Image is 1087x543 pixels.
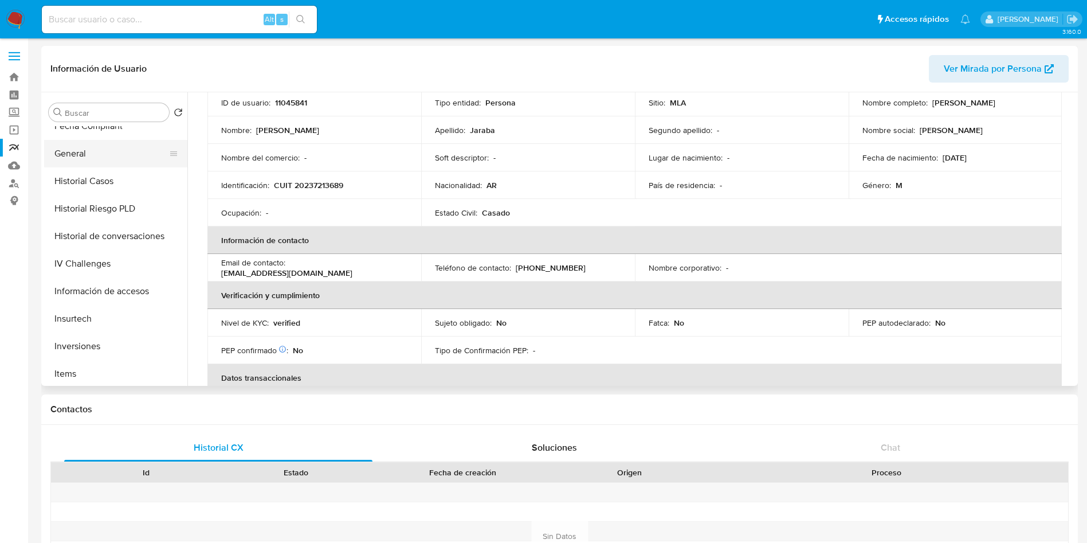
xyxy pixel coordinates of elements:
[44,278,187,305] button: Información de accesos
[563,467,697,478] div: Origen
[44,112,187,140] button: Fecha Compliant
[482,208,510,218] p: Casado
[44,360,187,388] button: Items
[496,318,507,328] p: No
[862,97,928,108] p: Nombre completo :
[435,208,477,218] p: Estado Civil :
[717,125,719,135] p: -
[862,125,915,135] p: Nombre social :
[42,12,317,27] input: Buscar usuario o caso...
[207,364,1062,392] th: Datos transaccionales
[221,208,261,218] p: Ocupación :
[920,125,983,135] p: [PERSON_NAME]
[44,333,187,360] button: Inversiones
[649,180,715,190] p: País de residencia :
[44,167,187,195] button: Historial Casos
[379,467,547,478] div: Fecha de creación
[470,125,495,135] p: Jaraba
[293,345,303,356] p: No
[275,97,307,108] p: 11045841
[726,263,728,273] p: -
[221,153,300,163] p: Nombre del comercio :
[266,208,268,218] p: -
[533,345,535,356] p: -
[44,305,187,333] button: Insurtech
[649,318,669,328] p: Fatca :
[486,180,497,190] p: AR
[998,14,1062,25] p: eliana.eguerrero@mercadolibre.com
[649,97,665,108] p: Sitio :
[65,108,164,118] input: Buscar
[960,14,970,24] a: Notificaciones
[649,125,712,135] p: Segundo apellido :
[44,222,187,250] button: Historial de conversaciones
[304,153,307,163] p: -
[221,345,288,356] p: PEP confirmado :
[435,180,482,190] p: Nacionalidad :
[896,180,902,190] p: M
[44,195,187,222] button: Historial Riesgo PLD
[207,282,1062,309] th: Verificación y cumplimiento
[649,153,723,163] p: Lugar de nacimiento :
[944,55,1042,83] span: Ver Mirada por Persona
[435,153,489,163] p: Soft descriptor :
[79,467,213,478] div: Id
[265,14,274,25] span: Alt
[273,318,300,328] p: verified
[207,226,1062,254] th: Información de contacto
[493,153,496,163] p: -
[670,97,686,108] p: MLA
[935,318,945,328] p: No
[280,14,284,25] span: s
[435,345,528,356] p: Tipo de Confirmación PEP :
[943,153,967,163] p: [DATE]
[221,97,270,108] p: ID de usuario :
[221,257,285,268] p: Email de contacto :
[221,180,269,190] p: Identificación :
[713,467,1060,478] div: Proceso
[44,140,178,167] button: General
[256,125,319,135] p: [PERSON_NAME]
[516,263,586,273] p: [PHONE_NUMBER]
[50,404,1069,415] h1: Contactos
[435,97,481,108] p: Tipo entidad :
[862,153,938,163] p: Fecha de nacimiento :
[44,250,187,278] button: IV Challenges
[435,263,511,273] p: Teléfono de contacto :
[1066,13,1078,25] a: Salir
[932,97,995,108] p: [PERSON_NAME]
[532,441,577,454] span: Soluciones
[862,180,891,190] p: Género :
[720,180,722,190] p: -
[727,153,729,163] p: -
[862,318,931,328] p: PEP autodeclarado :
[221,125,252,135] p: Nombre :
[221,268,352,278] p: [EMAIL_ADDRESS][DOMAIN_NAME]
[289,11,312,28] button: search-icon
[53,108,62,117] button: Buscar
[885,13,949,25] span: Accesos rápidos
[674,318,684,328] p: No
[929,55,1069,83] button: Ver Mirada por Persona
[194,441,244,454] span: Historial CX
[50,63,147,75] h1: Información de Usuario
[174,108,183,120] button: Volver al orden por defecto
[274,180,343,190] p: CUIT 20237213689
[435,318,492,328] p: Sujeto obligado :
[221,318,269,328] p: Nivel de KYC :
[881,441,900,454] span: Chat
[485,97,516,108] p: Persona
[435,125,465,135] p: Apellido :
[229,467,363,478] div: Estado
[649,263,721,273] p: Nombre corporativo :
